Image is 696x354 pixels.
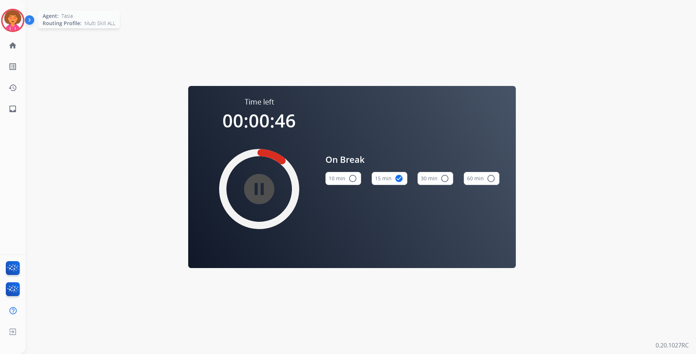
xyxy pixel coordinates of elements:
span: Agent: [43,12,59,20]
mat-icon: radio_button_unchecked [348,174,357,183]
mat-icon: list_alt [8,62,17,71]
button: 60 min [464,172,499,185]
img: avatar [3,10,23,31]
mat-icon: radio_button_unchecked [440,174,449,183]
span: On Break [325,153,499,166]
mat-icon: inbox [8,105,17,113]
span: Time left [245,97,274,107]
button: 30 min [418,172,453,185]
p: 0.20.1027RC [656,341,689,350]
span: Multi Skill ALL [84,20,115,27]
span: 00:00:46 [222,108,296,133]
mat-icon: history [8,83,17,92]
button: 15 min [372,172,407,185]
mat-icon: radio_button_unchecked [487,174,495,183]
mat-icon: pause_circle_filled [255,185,264,193]
button: 10 min [325,172,361,185]
mat-icon: home [8,41,17,50]
mat-icon: check_circle [395,174,403,183]
span: Routing Profile: [43,20,82,27]
span: Tasia [62,12,73,20]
